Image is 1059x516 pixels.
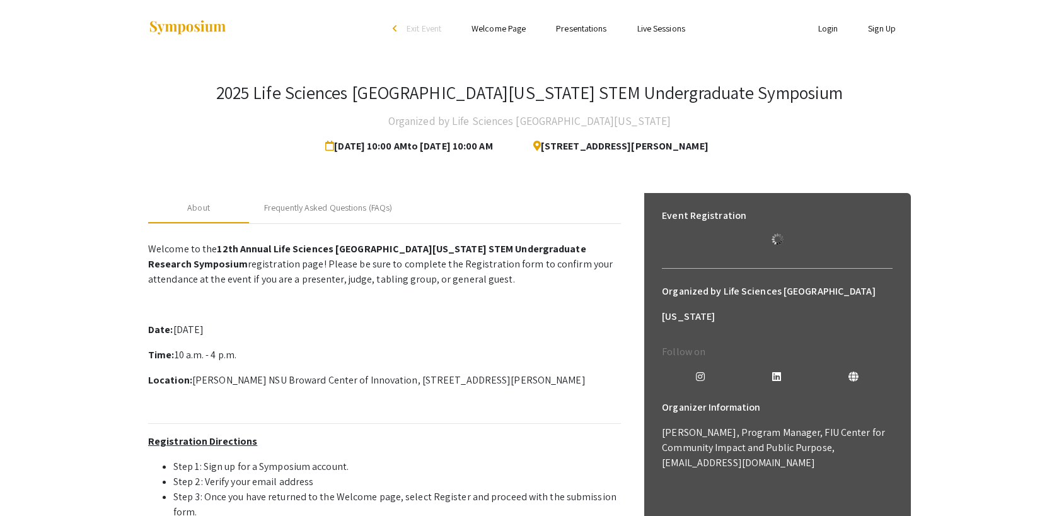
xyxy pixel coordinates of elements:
[662,395,893,420] h6: Organizer Information
[556,23,606,34] a: Presentations
[523,134,709,159] span: [STREET_ADDRESS][PERSON_NAME]
[148,373,192,387] strong: Location:
[662,344,893,360] p: Follow on
[148,242,586,271] strong: 12th Annual Life Sciences [GEOGRAPHIC_DATA][US_STATE] STEM Undergraduate Research Symposium
[868,23,896,34] a: Sign Up
[148,322,621,337] p: [DATE]
[264,201,392,214] div: Frequently Asked Questions (FAQs)
[407,23,441,34] span: Exit Event
[216,82,843,103] h3: 2025 Life Sciences [GEOGRAPHIC_DATA][US_STATE] STEM Undergraduate Symposium
[173,459,621,474] li: Step 1: Sign up for a Symposium account.
[388,108,671,134] h4: Organized by Life Sciences [GEOGRAPHIC_DATA][US_STATE]
[818,23,838,34] a: Login
[148,348,621,363] p: 10 a.m. - 4 p.m.
[662,425,893,471] p: [PERSON_NAME], Program Manager, FIU Center for Community Impact and Public Purpose, [EMAIL_ADDRES...
[637,23,685,34] a: Live Sessions
[148,323,173,336] strong: Date:
[1005,459,1050,507] iframe: Chat
[662,279,893,329] h6: Organized by Life Sciences [GEOGRAPHIC_DATA][US_STATE]
[148,20,227,37] img: Symposium by ForagerOne
[148,373,621,388] p: [PERSON_NAME] NSU Broward Center of Innovation, [STREET_ADDRESS][PERSON_NAME]
[393,25,400,32] div: arrow_back_ios
[148,242,621,287] p: Welcome to the registration page! Please be sure to complete the Registration form to confirm you...
[767,228,789,250] img: Loading
[187,201,210,214] div: About
[472,23,526,34] a: Welcome Page
[148,348,175,361] strong: Time:
[148,435,257,448] u: Registration Directions
[662,203,746,228] h6: Event Registration
[173,474,621,490] li: Step 2: Verify your email address
[325,134,497,159] span: [DATE] 10:00 AM to [DATE] 10:00 AM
